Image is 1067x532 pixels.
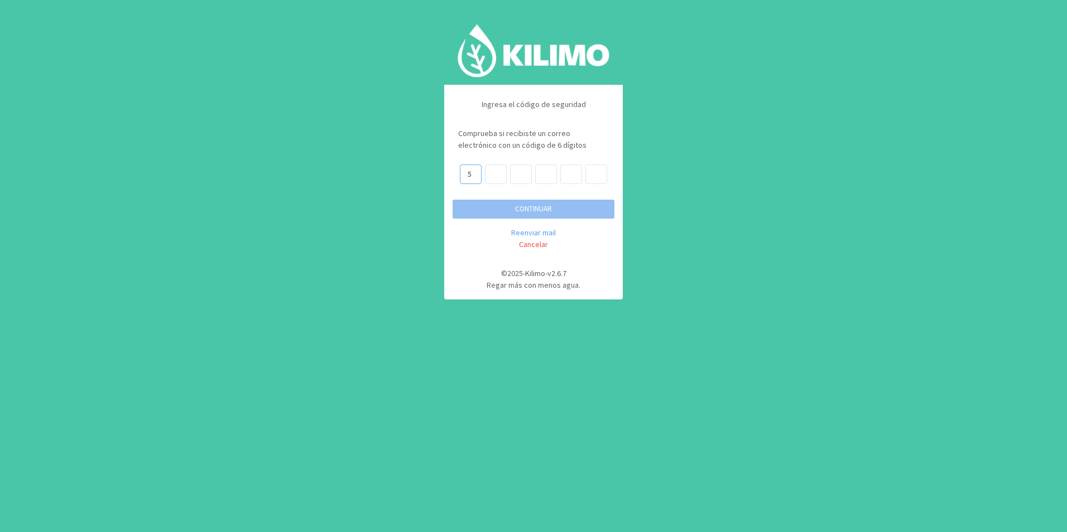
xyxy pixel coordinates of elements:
a: Cancelar [453,239,614,250]
span: © [501,268,507,278]
a: Reenviar mail [453,227,614,239]
span: Regar más con menos agua. [487,280,580,290]
span: v2.6.7 [547,268,566,278]
img: Image [455,22,612,79]
span: - [523,268,525,278]
p: Ingresa el código de seguridad [453,93,614,116]
span: Kilimo [525,268,545,278]
span: Comprueba si recibiste un correo electrónico con un código de 6 dígitos [458,128,587,150]
button: CONTINUAR [453,200,614,219]
span: 2025 [507,268,523,278]
span: - [545,268,547,278]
